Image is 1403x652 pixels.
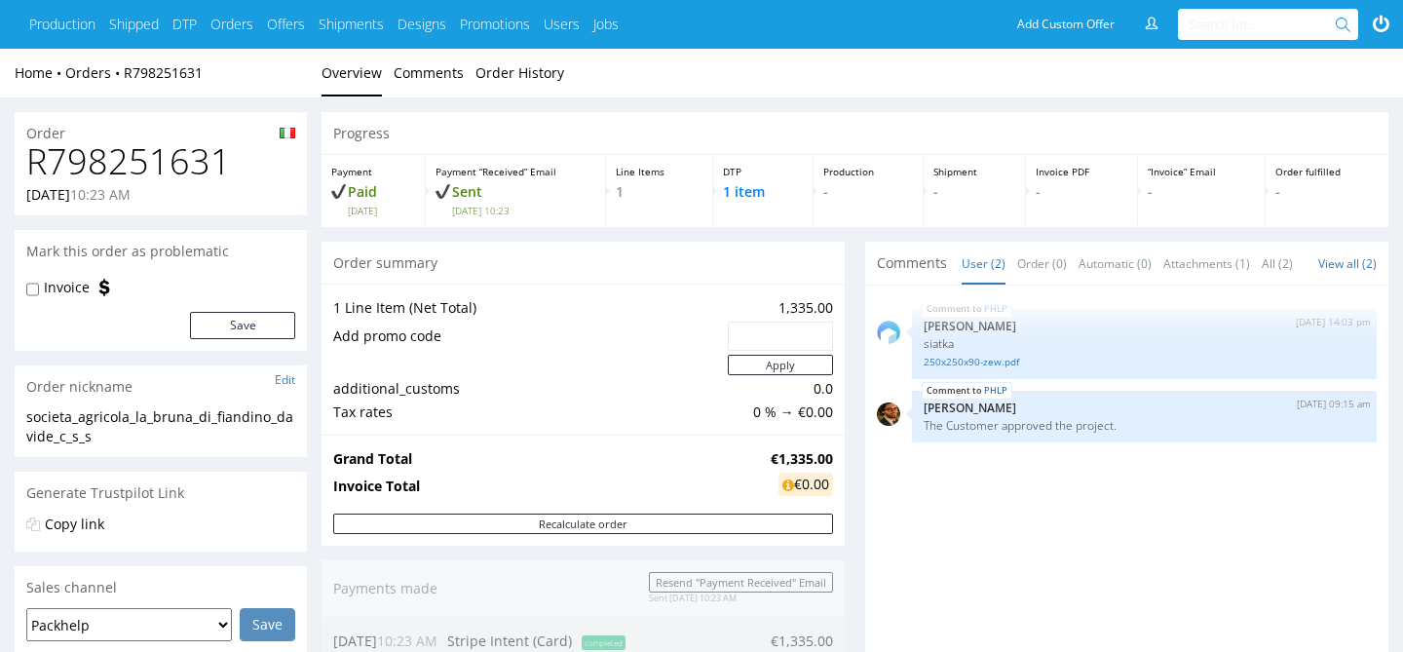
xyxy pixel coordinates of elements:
p: - [1148,182,1254,202]
a: DTP [172,15,197,34]
td: 1,335.00 [723,296,833,320]
div: Order summary [322,242,845,285]
p: - [1275,182,1379,202]
div: Order nickname [15,365,307,408]
p: Shipment [933,165,1015,178]
div: Sales channel [15,566,307,609]
div: Progress [322,112,1388,155]
a: User (2) [962,243,1005,285]
td: Add promo code [333,320,723,353]
a: Edit [275,371,295,388]
td: 1 Line Item (Net Total) [333,296,723,320]
p: DTP [723,165,803,178]
p: - [823,182,912,202]
strong: €1,335.00 [771,449,833,468]
button: Apply [728,355,833,375]
div: societa_agricola_la_bruna_di_fiandino_davide_c_s_s [26,407,295,445]
p: [DATE] 14:03 pm [1296,315,1371,329]
p: Sent [436,182,594,217]
a: All (2) [1262,243,1293,285]
a: Attachments (1) [1163,243,1250,285]
a: Order (0) [1017,243,1067,285]
p: siatka [924,336,1365,351]
a: Users [544,15,580,34]
p: Line Items [616,165,702,178]
p: The Customer approved the project. [924,418,1365,433]
a: Comments [394,49,464,96]
p: [DATE] [26,185,131,205]
div: Mark this order as problematic [15,230,307,273]
div: Order [15,112,307,143]
td: Tax rates [333,401,723,424]
a: Overview [322,49,382,96]
p: [DATE] 09:15 am [1297,397,1371,411]
a: Orders [65,63,124,82]
img: icon-invoice-flag.svg [95,278,114,297]
strong: Invoice Total [333,477,420,495]
p: Production [823,165,912,178]
p: - [1036,182,1127,202]
a: Order History [475,49,564,96]
img: regular_mini_magick20250722-56-slg6ob.jpeg [877,403,900,426]
input: Search for... [1190,9,1339,40]
span: [DATE] 10:23 [452,204,594,217]
a: PHLP [984,301,1007,317]
a: Production [29,15,95,34]
a: 250x250x90-zew.pdf [924,355,1365,369]
p: - [933,182,1015,202]
p: Payment [331,165,415,178]
td: 0.0 [723,377,833,401]
p: Paid [331,182,415,217]
a: Shipped [109,15,159,34]
p: [PERSON_NAME] [924,319,1365,333]
td: 0 % → €0.00 [723,401,833,424]
p: 1 [616,182,702,202]
img: share_image_120x120.png [877,321,900,344]
input: Save [240,608,295,641]
div: Generate Trustpilot Link [15,472,307,515]
a: Designs [398,15,446,34]
a: Orders [210,15,253,34]
p: Invoice PDF [1036,165,1127,178]
a: Offers [267,15,305,34]
a: Promotions [460,15,530,34]
a: Automatic (0) [1079,243,1152,285]
img: it-c7992f57d67156f994a38c6bb4ec72fa57601a284558db5e065c02dc36ee9d8c.png [280,128,295,138]
a: Copy link [45,515,104,533]
span: [DATE] [348,204,415,217]
td: additional_customs [333,377,723,401]
a: Shipments [319,15,384,34]
h1: R798251631 [26,142,295,181]
a: Jobs [593,15,619,34]
a: View all (2) [1318,255,1377,272]
div: €0.00 [778,473,833,496]
p: [PERSON_NAME] [924,401,1365,415]
span: 10:23 AM [70,185,131,204]
p: “Invoice” Email [1148,165,1254,178]
p: 1 item [723,182,803,202]
a: Home [15,63,65,82]
p: Order fulfilled [1275,165,1379,178]
a: PHLP [984,383,1007,399]
button: Recalculate order [333,514,833,534]
p: Payment “Received” Email [436,165,594,178]
label: Invoice [44,278,90,297]
button: Save [190,312,295,339]
strong: Grand Total [333,449,412,468]
a: R798251631 [124,63,203,82]
span: Comments [877,253,947,273]
a: Add Custom Offer [1006,9,1125,40]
